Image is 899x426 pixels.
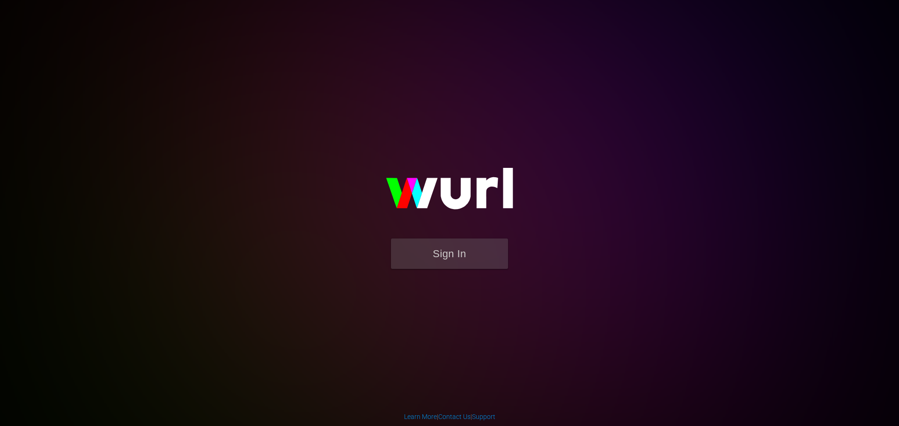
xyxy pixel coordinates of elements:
img: wurl-logo-on-black-223613ac3d8ba8fe6dc639794a292ebdb59501304c7dfd60c99c58986ef67473.svg [356,148,543,238]
button: Sign In [391,238,508,269]
a: Learn More [404,413,437,420]
a: Support [472,413,495,420]
div: | | [404,412,495,421]
a: Contact Us [438,413,471,420]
